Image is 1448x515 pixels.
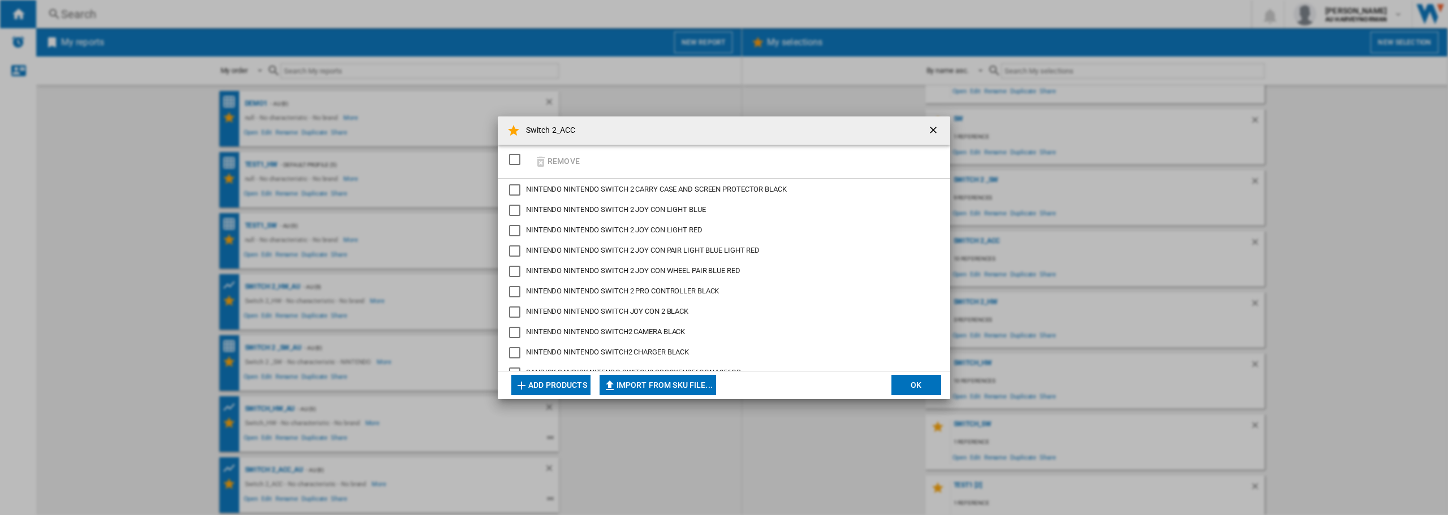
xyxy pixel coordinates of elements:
[509,306,930,318] md-checkbox: NINTENDO SWITCH JOY CON 2 BLACK
[520,125,575,136] h4: Switch 2_ACC
[600,375,716,395] button: Import from SKU file...
[509,245,930,257] md-checkbox: NINTENDO SWITCH 2 JOY CON PAIR LIGHT BLUE LIGHT RED
[509,347,930,358] md-checkbox: NINTENDO SWITCH2 CHARGER BLACK
[509,367,939,379] md-checkbox: SANDISK NITENDO SWITCH2 SDSQXFN256GGN4 256GB
[526,327,685,336] span: NINTENDO NINTENDO SWITCH2 CAMERA BLACK
[526,368,741,376] span: SANDISK SANDISK NITENDO SWITCH2 SDSQXFN256GGN4 256GB
[526,185,787,193] span: NINTENDO NINTENDO SWITCH 2 CARRY CASE AND SCREEN PROTECTOR BLACK
[511,375,591,395] button: Add products
[509,327,930,338] md-checkbox: NINTENDO SWITCH2 CAMERA BLACK
[526,246,760,254] span: NINTENDO NINTENDO SWITCH 2 JOY CON PAIR LIGHT BLUE LIGHT RED
[509,266,930,277] md-checkbox: NINTENDO SWITCH 2 JOY CON WHEEL PAIR BLUE RED
[923,119,946,142] button: getI18NText('BUTTONS.CLOSE_DIALOG')
[526,205,706,214] span: NINTENDO NINTENDO SWITCH 2 JOY CON LIGHT BLUE
[531,148,583,175] button: Remove
[509,205,930,216] md-checkbox: NINTENDO SWITCH 2 JOY CON LIGHT BLUE
[509,286,930,297] md-checkbox: NINTENDO SWITCH 2 PRO CONTROLLER BLACK
[509,150,526,169] md-checkbox: SELECTIONS.EDITION_POPUP.SELECT_DESELECT
[526,287,719,295] span: NINTENDO NINTENDO SWITCH 2 PRO CONTROLLER BLACK
[526,226,703,234] span: NINTENDO NINTENDO SWITCH 2 JOY CON LIGHT RED
[509,225,930,236] md-checkbox: NINTENDO SWITCH 2 JOY CON LIGHT RED
[526,266,740,275] span: NINTENDO NINTENDO SWITCH 2 JOY CON WHEEL PAIR BLUE RED
[891,375,941,395] button: OK
[526,348,689,356] span: NINTENDO NINTENDO SWITCH2 CHARGER BLACK
[526,307,688,315] span: NINTENDO NINTENDO SWITCH JOY CON 2 BLACK
[509,184,930,196] md-checkbox: NINTENDO SWITCH 2 CARRY CASE AND SCREEN PROTECTOR BLACK
[928,124,941,138] ng-md-icon: getI18NText('BUTTONS.CLOSE_DIALOG')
